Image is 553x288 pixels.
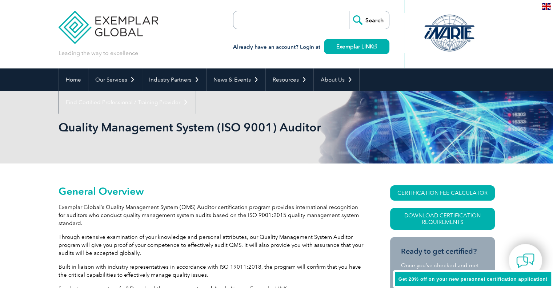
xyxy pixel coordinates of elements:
a: Industry Partners [142,68,206,91]
p: Built in liaison with industry representatives in accordance with ISO 19011:2018, the program wil... [59,263,364,279]
a: Resources [266,68,313,91]
a: CERTIFICATION FEE CALCULATOR [390,185,495,201]
input: Search [349,11,389,29]
a: News & Events [207,68,265,91]
img: open_square.png [373,44,377,48]
h1: Quality Management System (ISO 9001) Auditor [59,120,338,134]
img: en [542,3,551,10]
h3: Ready to get certified? [401,247,484,256]
img: contact-chat.png [516,252,534,270]
a: About Us [314,68,359,91]
p: Once you’ve checked and met the requirements, register your details and Apply Now on [401,261,484,285]
a: Home [59,68,88,91]
h3: Already have an account? Login at [233,43,389,52]
p: Exemplar Global’s Quality Management System (QMS) Auditor certification program provides internat... [59,203,364,227]
p: Through extensive examination of your knowledge and personal attributes, our Quality Management S... [59,233,364,257]
p: Leading the way to excellence [59,49,138,57]
a: Our Services [88,68,142,91]
a: Exemplar LINK [324,39,389,54]
h2: General Overview [59,185,364,197]
a: Download Certification Requirements [390,208,495,230]
a: Find Certified Professional / Training Provider [59,91,195,114]
span: Get 20% off on your new personnel certification application! [398,276,548,282]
